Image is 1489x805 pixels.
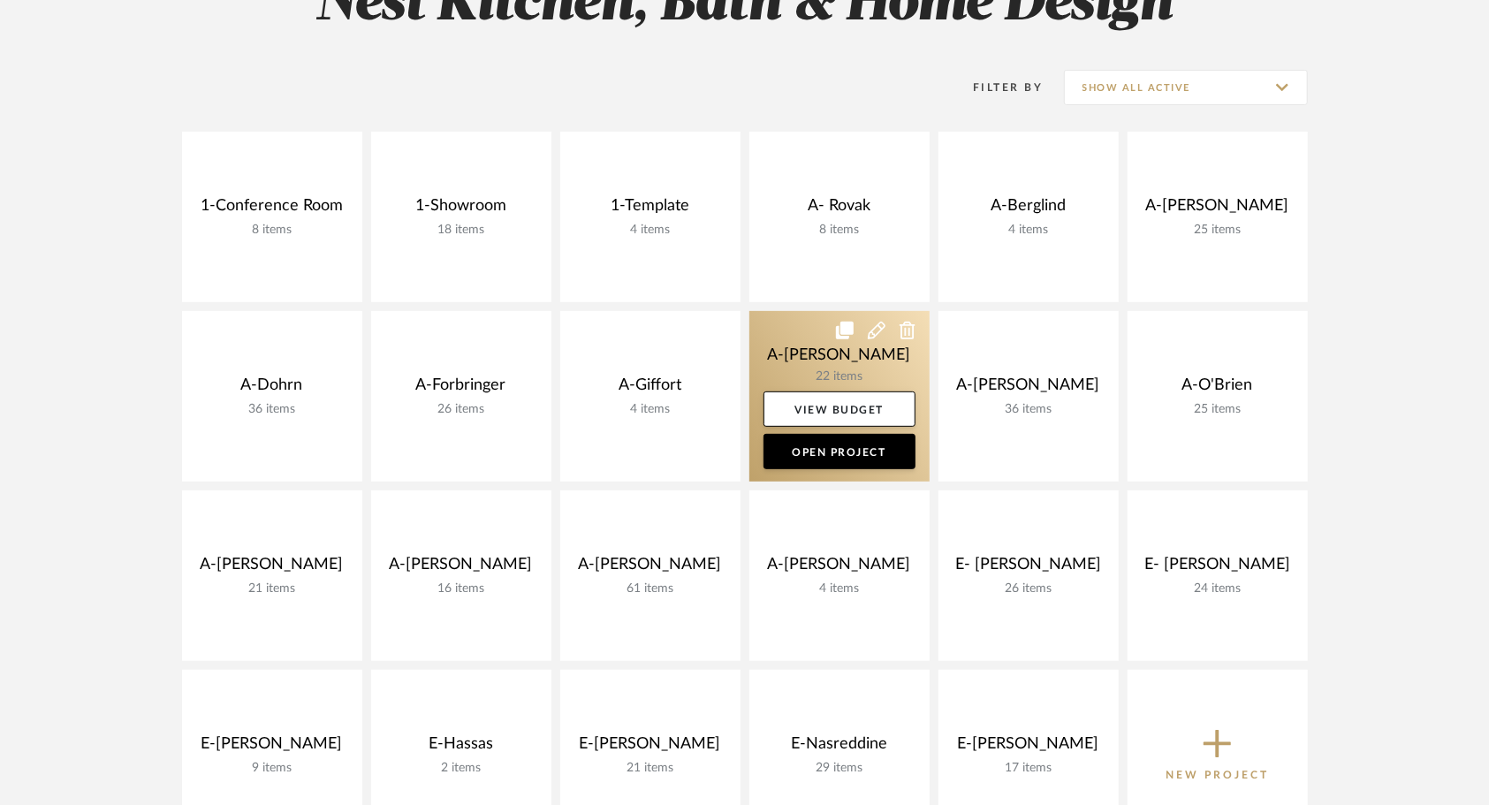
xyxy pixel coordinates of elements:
div: E-Nasreddine [763,734,915,761]
div: 8 items [196,223,348,238]
div: E- [PERSON_NAME] [1142,555,1294,581]
a: View Budget [763,391,915,427]
div: 26 items [385,402,537,417]
div: A-[PERSON_NAME] [953,376,1105,402]
div: 16 items [385,581,537,596]
div: A- Rovak [763,196,915,223]
div: A-[PERSON_NAME] [1142,196,1294,223]
div: 1-Template [574,196,726,223]
div: 2 items [385,761,537,776]
div: E-[PERSON_NAME] [953,734,1105,761]
div: 29 items [763,761,915,776]
div: 4 items [763,581,915,596]
div: 21 items [574,761,726,776]
div: 4 items [574,402,726,417]
div: 24 items [1142,581,1294,596]
div: 4 items [953,223,1105,238]
div: E-[PERSON_NAME] [574,734,726,761]
div: Filter By [951,79,1044,96]
div: E- [PERSON_NAME] [953,555,1105,581]
div: A-Berglind [953,196,1105,223]
div: A-[PERSON_NAME] [574,555,726,581]
div: 17 items [953,761,1105,776]
div: 18 items [385,223,537,238]
div: 8 items [763,223,915,238]
div: A-[PERSON_NAME] [385,555,537,581]
div: 36 items [953,402,1105,417]
div: 1-Conference Room [196,196,348,223]
a: Open Project [763,434,915,469]
div: A-Forbringer [385,376,537,402]
div: 26 items [953,581,1105,596]
div: 9 items [196,761,348,776]
div: 4 items [574,223,726,238]
div: 25 items [1142,223,1294,238]
div: 25 items [1142,402,1294,417]
div: 36 items [196,402,348,417]
p: New Project [1166,766,1269,784]
div: E-Hassas [385,734,537,761]
div: 1-Showroom [385,196,537,223]
div: 61 items [574,581,726,596]
div: A-[PERSON_NAME] [763,555,915,581]
div: A-[PERSON_NAME] [196,555,348,581]
div: 21 items [196,581,348,596]
div: E-[PERSON_NAME] [196,734,348,761]
div: A-O'Brien [1142,376,1294,402]
div: A-Giffort [574,376,726,402]
div: A-Dohrn [196,376,348,402]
